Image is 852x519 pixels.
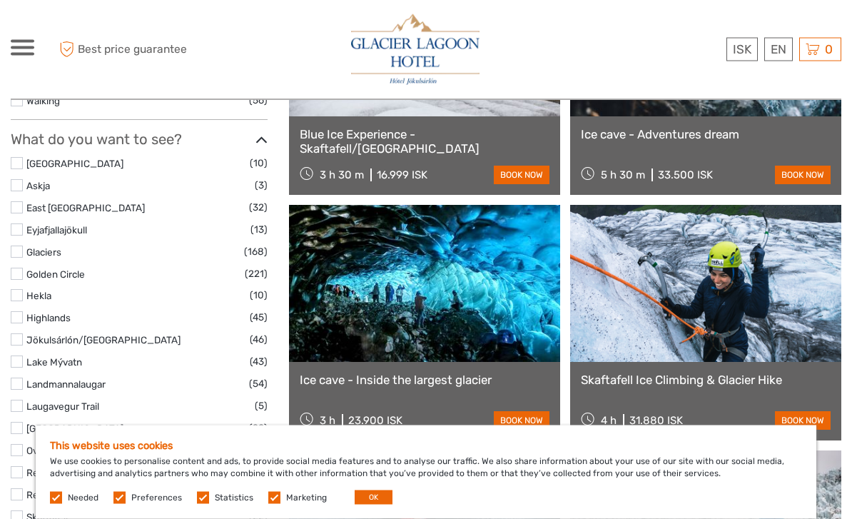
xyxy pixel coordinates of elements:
[26,269,85,281] a: Golden Circle
[300,128,549,157] a: Blue Ice Experience - Skaftafell/[GEOGRAPHIC_DATA]
[11,131,268,148] h3: What do you want to see?
[36,425,816,519] div: We use cookies to personalise content and ads, to provide social media features and to analyse ou...
[26,357,82,368] a: Lake Mývatn
[26,181,50,192] a: Askja
[50,440,802,452] h5: This website uses cookies
[255,178,268,194] span: (3)
[494,412,549,430] a: book now
[26,158,123,170] a: [GEOGRAPHIC_DATA]
[601,415,617,428] span: 4 h
[249,200,268,216] span: (32)
[68,492,98,504] label: Needed
[250,222,268,238] span: (13)
[320,169,364,182] span: 3 h 30 m
[286,492,327,504] label: Marketing
[320,415,335,428] span: 3 h
[351,14,480,85] img: 2790-86ba44ba-e5e5-4a53-8ab7-28051417b7bc_logo_big.jpg
[26,335,181,346] a: Jökulsárlón/[GEOGRAPHIC_DATA]
[494,166,549,185] a: book now
[26,401,99,413] a: Laugavegur Trail
[244,244,268,261] span: (168)
[249,420,268,437] span: (92)
[250,354,268,371] span: (43)
[26,423,123,435] a: [GEOGRAPHIC_DATA]
[245,266,268,283] span: (221)
[11,6,54,49] button: Open LiveChat chat widget
[601,169,645,182] span: 5 h 30 m
[823,42,835,56] span: 0
[775,166,831,185] a: book now
[250,288,268,304] span: (10)
[249,376,268,393] span: (54)
[26,96,60,107] a: Walking
[215,492,253,504] label: Statistics
[56,38,218,61] span: Best price guarantee
[355,490,392,505] button: OK
[26,379,106,390] a: Landmannalaugar
[629,415,683,428] div: 31.880 ISK
[250,310,268,326] span: (45)
[26,490,87,501] a: Reykjavík City
[658,169,713,182] div: 33.500 ISK
[300,373,549,388] a: Ice cave - Inside the largest glacier
[26,313,71,324] a: Highlands
[581,128,831,142] a: Ice cave - Adventures dream
[250,156,268,172] span: (10)
[775,412,831,430] a: book now
[733,42,751,56] span: ISK
[26,247,61,258] a: Glaciers
[26,445,106,457] a: Over The Holidays
[581,373,831,388] a: Skaftafell Ice Climbing & Glacier Hike
[26,225,87,236] a: Eyjafjallajökull
[250,332,268,348] span: (46)
[348,415,402,428] div: 23.900 ISK
[377,169,427,182] div: 16.999 ISK
[26,468,72,479] a: Reykjanes
[249,93,268,109] span: (56)
[26,291,51,302] a: Hekla
[131,492,182,504] label: Preferences
[764,38,793,61] div: EN
[26,203,145,214] a: East [GEOGRAPHIC_DATA]
[255,398,268,415] span: (5)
